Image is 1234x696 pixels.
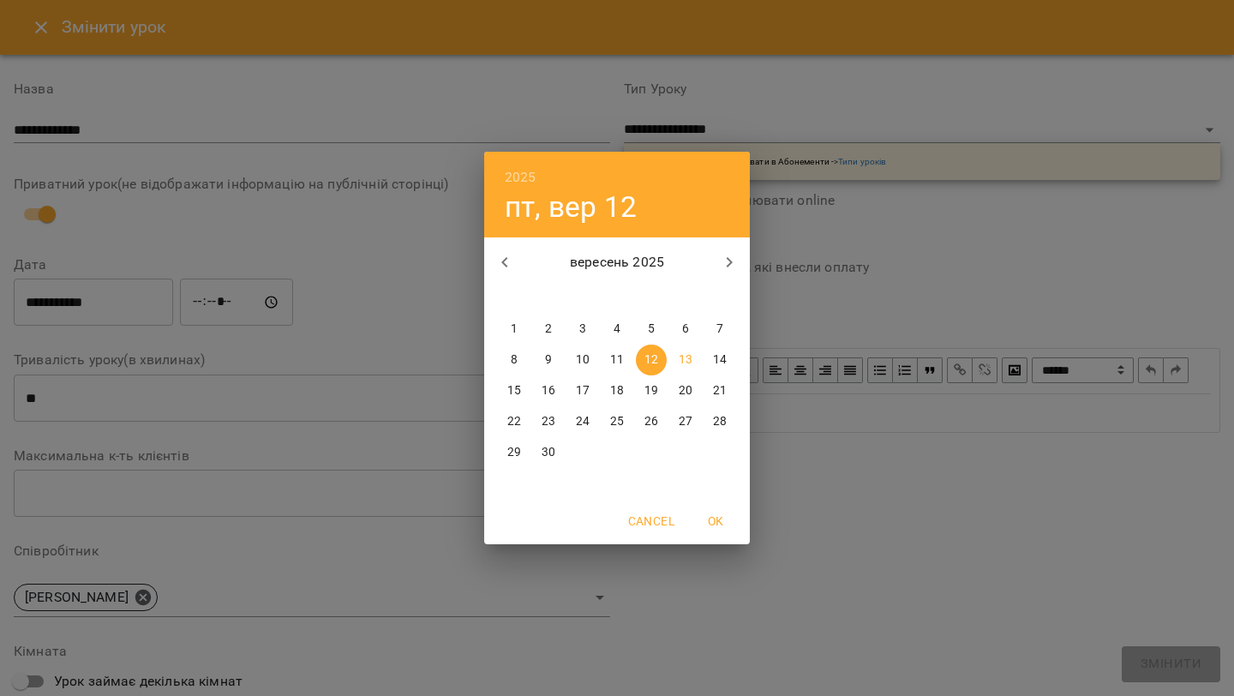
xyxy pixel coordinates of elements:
[567,375,598,406] button: 17
[670,345,701,375] button: 13
[542,382,555,399] p: 16
[704,406,735,437] button: 28
[579,321,586,338] p: 3
[704,345,735,375] button: 14
[670,314,701,345] button: 6
[545,351,552,369] p: 9
[670,406,701,437] button: 27
[542,413,555,430] p: 23
[644,382,658,399] p: 19
[533,288,564,305] span: вт
[636,314,667,345] button: 5
[670,375,701,406] button: 20
[602,345,632,375] button: 11
[567,314,598,345] button: 3
[533,406,564,437] button: 23
[688,506,743,537] button: OK
[505,165,536,189] button: 2025
[545,321,552,338] p: 2
[695,511,736,531] span: OK
[670,288,701,305] span: сб
[499,406,530,437] button: 22
[567,288,598,305] span: ср
[505,189,637,225] button: пт, вер 12
[499,345,530,375] button: 8
[542,444,555,461] p: 30
[704,314,735,345] button: 7
[636,345,667,375] button: 12
[644,351,658,369] p: 12
[716,321,723,338] p: 7
[499,375,530,406] button: 15
[679,382,692,399] p: 20
[507,413,521,430] p: 22
[614,321,620,338] p: 4
[499,288,530,305] span: пн
[507,382,521,399] p: 15
[499,437,530,468] button: 29
[533,345,564,375] button: 9
[610,413,624,430] p: 25
[713,382,727,399] p: 21
[499,314,530,345] button: 1
[628,511,674,531] span: Cancel
[704,375,735,406] button: 21
[576,413,590,430] p: 24
[713,413,727,430] p: 28
[602,406,632,437] button: 25
[533,314,564,345] button: 2
[507,444,521,461] p: 29
[533,437,564,468] button: 30
[679,413,692,430] p: 27
[602,314,632,345] button: 4
[576,382,590,399] p: 17
[567,345,598,375] button: 10
[682,321,689,338] p: 6
[713,351,727,369] p: 14
[602,375,632,406] button: 18
[511,351,518,369] p: 8
[621,506,681,537] button: Cancel
[511,321,518,338] p: 1
[567,406,598,437] button: 24
[644,413,658,430] p: 26
[602,288,632,305] span: чт
[636,288,667,305] span: пт
[648,321,655,338] p: 5
[636,406,667,437] button: 26
[576,351,590,369] p: 10
[610,351,624,369] p: 11
[525,252,710,273] p: вересень 2025
[679,351,692,369] p: 13
[636,375,667,406] button: 19
[704,288,735,305] span: нд
[610,382,624,399] p: 18
[533,375,564,406] button: 16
